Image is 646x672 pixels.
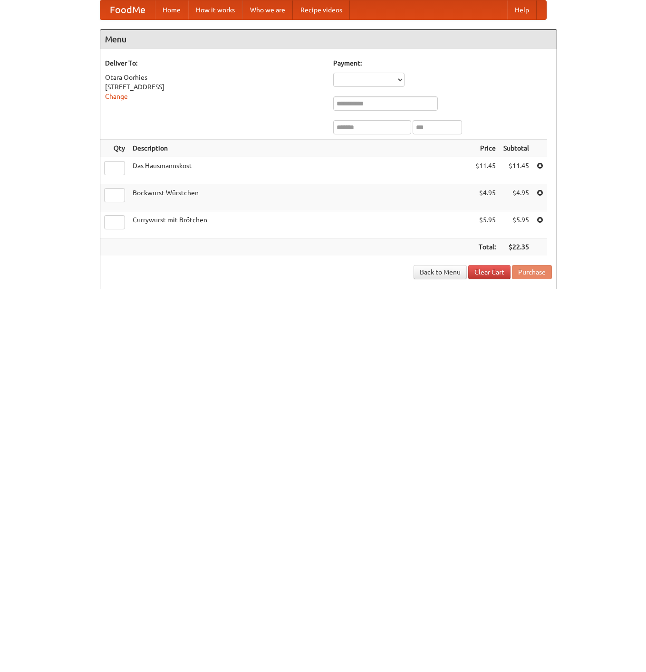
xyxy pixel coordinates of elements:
[293,0,350,19] a: Recipe videos
[512,265,552,279] button: Purchase
[472,211,500,238] td: $5.95
[472,238,500,256] th: Total:
[129,211,472,238] td: Currywurst mit Brötchen
[129,184,472,211] td: Bockwurst Würstchen
[105,82,324,92] div: [STREET_ADDRESS]
[100,0,155,19] a: FoodMe
[500,211,533,238] td: $5.95
[472,140,500,157] th: Price
[507,0,537,19] a: Help
[472,184,500,211] td: $4.95
[500,238,533,256] th: $22.35
[333,58,552,68] h5: Payment:
[500,157,533,184] td: $11.45
[468,265,511,279] a: Clear Cart
[414,265,467,279] a: Back to Menu
[100,30,557,49] h4: Menu
[105,58,324,68] h5: Deliver To:
[188,0,242,19] a: How it works
[242,0,293,19] a: Who we are
[500,184,533,211] td: $4.95
[105,93,128,100] a: Change
[155,0,188,19] a: Home
[472,157,500,184] td: $11.45
[129,140,472,157] th: Description
[100,140,129,157] th: Qty
[129,157,472,184] td: Das Hausmannskost
[500,140,533,157] th: Subtotal
[105,73,324,82] div: Otara Oorhies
